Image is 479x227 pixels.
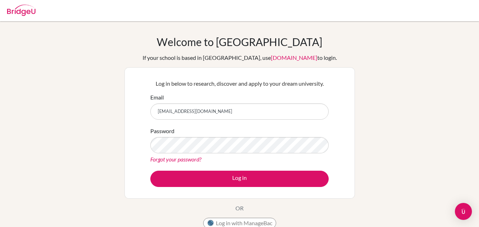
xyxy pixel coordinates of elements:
[455,203,472,220] div: Open Intercom Messenger
[150,156,201,163] a: Forgot your password?
[150,93,164,102] label: Email
[150,127,174,135] label: Password
[143,53,337,62] div: If your school is based in [GEOGRAPHIC_DATA], use to login.
[7,5,35,16] img: Bridge-U
[157,35,322,48] h1: Welcome to [GEOGRAPHIC_DATA]
[271,54,317,61] a: [DOMAIN_NAME]
[235,204,244,212] p: OR
[150,171,329,187] button: Log in
[150,79,329,88] p: Log in below to research, discover and apply to your dream university.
